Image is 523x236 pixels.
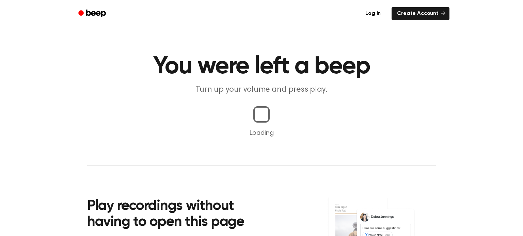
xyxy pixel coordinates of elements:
[87,54,436,79] h1: You were left a beep
[74,7,112,20] a: Beep
[87,198,271,231] h2: Play recordings without having to open this page
[359,6,387,21] a: Log in
[131,84,392,95] p: Turn up your volume and press play.
[392,7,449,20] a: Create Account
[8,128,515,138] p: Loading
